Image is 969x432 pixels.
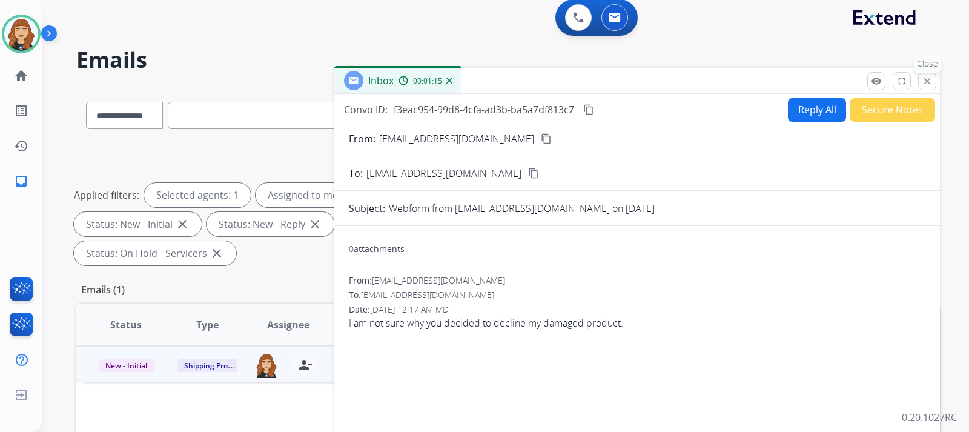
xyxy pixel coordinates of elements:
[349,201,385,216] p: Subject:
[4,17,38,51] img: avatar
[896,76,907,87] mat-icon: fullscreen
[413,76,442,86] span: 00:01:15
[788,98,846,122] button: Reply All
[349,243,405,255] div: attachments
[366,166,521,181] span: [EMAIL_ADDRESS][DOMAIN_NAME]
[308,217,322,231] mat-icon: close
[76,48,940,72] h2: Emails
[110,317,142,332] span: Status
[372,274,505,286] span: [EMAIL_ADDRESS][DOMAIN_NAME]
[349,166,363,181] p: To:
[256,183,350,207] div: Assigned to me
[379,131,534,146] p: [EMAIL_ADDRESS][DOMAIN_NAME]
[389,201,655,216] p: Webform from [EMAIL_ADDRESS][DOMAIN_NAME] on [DATE]
[74,212,202,236] div: Status: New - Initial
[871,76,882,87] mat-icon: remove_red_eye
[368,74,394,87] span: Inbox
[902,410,957,425] p: 0.20.1027RC
[344,102,388,117] p: Convo ID:
[196,317,219,332] span: Type
[74,241,236,265] div: Status: On Hold - Servicers
[298,357,313,372] mat-icon: person_remove
[267,317,309,332] span: Assignee
[394,103,574,116] span: f3eac954-99d8-4cfa-ad3b-ba5a7df813c7
[14,68,28,83] mat-icon: home
[177,359,260,372] span: Shipping Protection
[541,133,552,144] mat-icon: content_copy
[349,316,925,330] span: I am not sure why you decided to decline my damaged product.
[210,246,224,261] mat-icon: close
[14,174,28,188] mat-icon: inbox
[254,353,279,378] img: agent-avatar
[14,139,28,153] mat-icon: history
[583,104,594,115] mat-icon: content_copy
[361,289,494,301] span: [EMAIL_ADDRESS][DOMAIN_NAME]
[349,289,925,301] div: To:
[349,274,925,287] div: From:
[76,282,130,297] p: Emails (1)
[528,168,539,179] mat-icon: content_copy
[370,304,453,315] span: [DATE] 12:17 AM MDT
[207,212,334,236] div: Status: New - Reply
[98,359,154,372] span: New - Initial
[175,217,190,231] mat-icon: close
[144,183,251,207] div: Selected agents: 1
[850,98,935,122] button: Secure Notes
[349,131,375,146] p: From:
[922,76,933,87] mat-icon: close
[349,243,354,254] span: 0
[918,72,936,90] button: Close
[14,104,28,118] mat-icon: list_alt
[914,55,941,73] p: Close
[349,304,925,316] div: Date:
[74,188,139,202] p: Applied filters:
